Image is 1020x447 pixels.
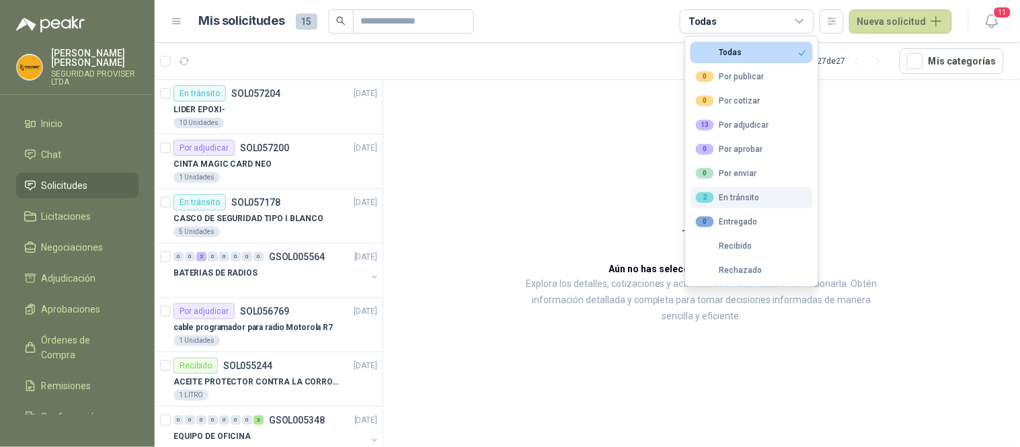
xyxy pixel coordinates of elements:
span: 11 [993,6,1012,19]
button: 0Por enviar [691,163,813,184]
h1: Mis solicitudes [199,11,285,31]
div: 0 [696,95,714,106]
div: Por adjudicar [173,303,235,319]
a: Órdenes de Compra [16,327,139,368]
div: Por enviar [696,168,757,179]
p: CASCO DE SEGURIDAD TIPO I BLANCO [173,212,323,225]
div: Recibido [173,358,218,374]
button: 0Por aprobar [691,138,813,160]
div: 0 [219,415,229,425]
span: Licitaciones [42,209,91,224]
div: 2 [196,252,206,261]
button: 11 [980,9,1004,34]
p: [DATE] [354,360,377,372]
a: Licitaciones [16,204,139,229]
div: 0 [696,168,714,179]
p: cable programador para radio Motorola R7 [173,321,333,334]
div: 0 [173,415,184,425]
div: 0 [219,252,229,261]
div: 10 Unidades [173,118,224,128]
div: 0 [208,252,218,261]
p: SOL057200 [240,143,289,153]
div: 3 [253,415,264,425]
a: Aprobaciones [16,296,139,322]
p: [DATE] [354,414,377,427]
div: 0 [208,415,218,425]
a: Inicio [16,111,139,136]
div: 0 [696,71,714,82]
p: ACEITE PROTECTOR CONTRA LA CORROSION - PARA LIMPIEZA DE ARMAMENTO [173,376,341,389]
div: 0 [696,144,714,155]
div: 0 [242,252,252,261]
span: search [336,16,346,26]
button: 0Por publicar [691,66,813,87]
img: Logo peakr [16,16,85,32]
button: Nueva solicitud [849,9,952,34]
p: [DATE] [354,305,377,318]
span: Solicitudes [42,178,88,193]
div: Por adjudicar [173,140,235,156]
div: 1 Unidades [173,335,220,346]
div: 0 [185,252,195,261]
div: Entregado [696,216,758,227]
p: EQUIPO DE OFICINA [173,430,251,443]
button: 2En tránsito [691,187,813,208]
span: Inicio [42,116,63,131]
div: Por publicar [696,71,764,82]
a: Configuración [16,404,139,430]
p: [DATE] [354,142,377,155]
a: Chat [16,142,139,167]
div: En tránsito [696,192,760,203]
p: SOL057204 [231,89,280,98]
a: En tránsitoSOL057178[DATE] CASCO DE SEGURIDAD TIPO I BLANCO5 Unidades [155,189,383,243]
img: Company Logo [17,54,42,80]
a: RecibidoSOL055244[DATE] ACEITE PROTECTOR CONTRA LA CORROSION - PARA LIMPIEZA DE ARMAMENTO1 LITRO [155,352,383,407]
span: Aprobaciones [42,302,101,317]
div: Por cotizar [696,95,760,106]
span: Órdenes de Compra [42,333,126,362]
div: 2 [696,192,714,203]
a: Adjudicación [16,266,139,291]
div: 1 Unidades [173,172,220,183]
div: En tránsito [173,194,226,210]
div: 1 - 27 de 27 [811,50,889,72]
p: GSOL005564 [269,252,325,261]
p: GSOL005348 [269,415,325,425]
div: 0 [196,415,206,425]
div: 0 [185,415,195,425]
span: Negociaciones [42,240,104,255]
button: 13Por adjudicar [691,114,813,136]
p: SEGURIDAD PROVISER LTDA [51,70,139,86]
div: Recibido [696,241,752,251]
a: Solicitudes [16,173,139,198]
div: 13 [696,120,714,130]
p: Explora los detalles, cotizaciones y actividad de una solicitud al seleccionarla. Obtén informaci... [518,276,886,325]
div: 0 [696,216,714,227]
p: BATERIAS DE RADIOS [173,267,258,280]
span: Chat [42,147,62,162]
div: Por adjudicar [696,120,769,130]
button: 0Por cotizar [691,90,813,112]
p: CINTA MAGIC CARD NEO [173,158,272,171]
span: Remisiones [42,378,91,393]
button: Rechazado [691,259,813,281]
a: Negociaciones [16,235,139,260]
div: 5 Unidades [173,227,220,237]
div: Rechazado [696,266,762,275]
button: Recibido [691,235,813,257]
div: Todas [689,14,717,29]
p: LIDER EPOXI- [173,104,225,116]
button: 0Entregado [691,211,813,233]
h3: Aún no has seleccionado niguna solicitud [609,261,795,276]
button: Mís categorías [900,48,1004,74]
a: Por adjudicarSOL057200[DATE] CINTA MAGIC CARD NEO1 Unidades [155,134,383,189]
p: SOL057178 [231,198,280,207]
div: 0 [242,415,252,425]
p: [DATE] [354,87,377,100]
p: [DATE] [354,196,377,209]
p: [DATE] [354,251,377,263]
div: Por aprobar [696,144,763,155]
span: 15 [296,13,317,30]
a: Remisiones [16,373,139,399]
a: En tránsitoSOL057204[DATE] LIDER EPOXI-10 Unidades [155,80,383,134]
